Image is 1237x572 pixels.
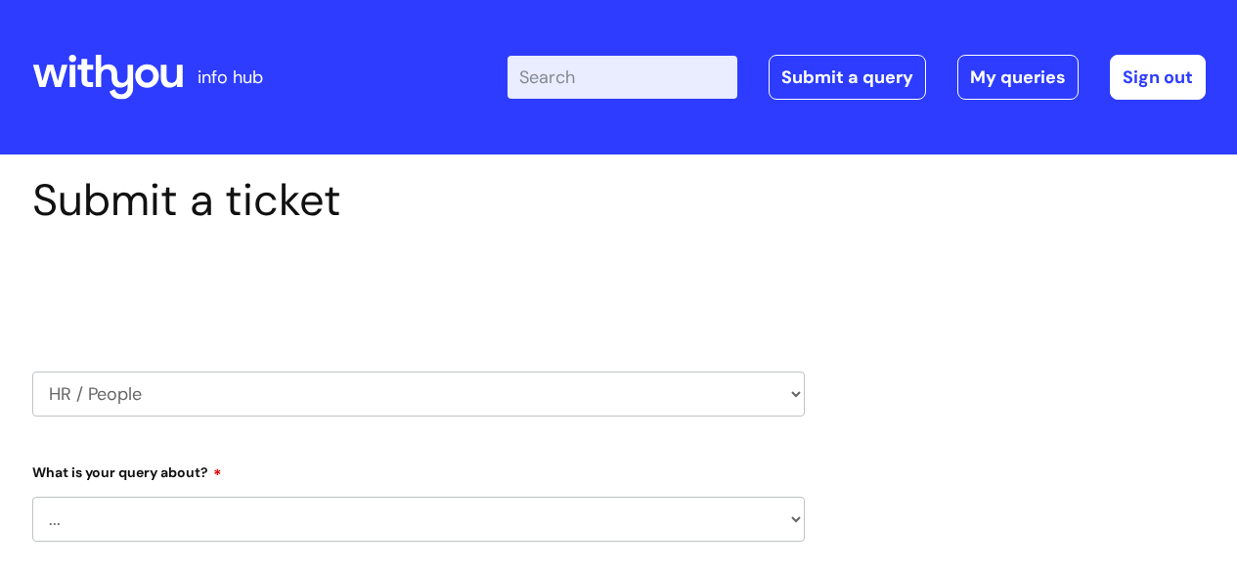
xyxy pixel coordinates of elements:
p: info hub [198,62,263,93]
label: What is your query about? [32,458,805,481]
input: Search [508,56,737,99]
a: Sign out [1110,55,1206,100]
h1: Submit a ticket [32,174,805,227]
div: | - [508,55,1206,100]
h2: Select issue type [32,272,805,308]
a: Submit a query [769,55,926,100]
a: My queries [957,55,1079,100]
